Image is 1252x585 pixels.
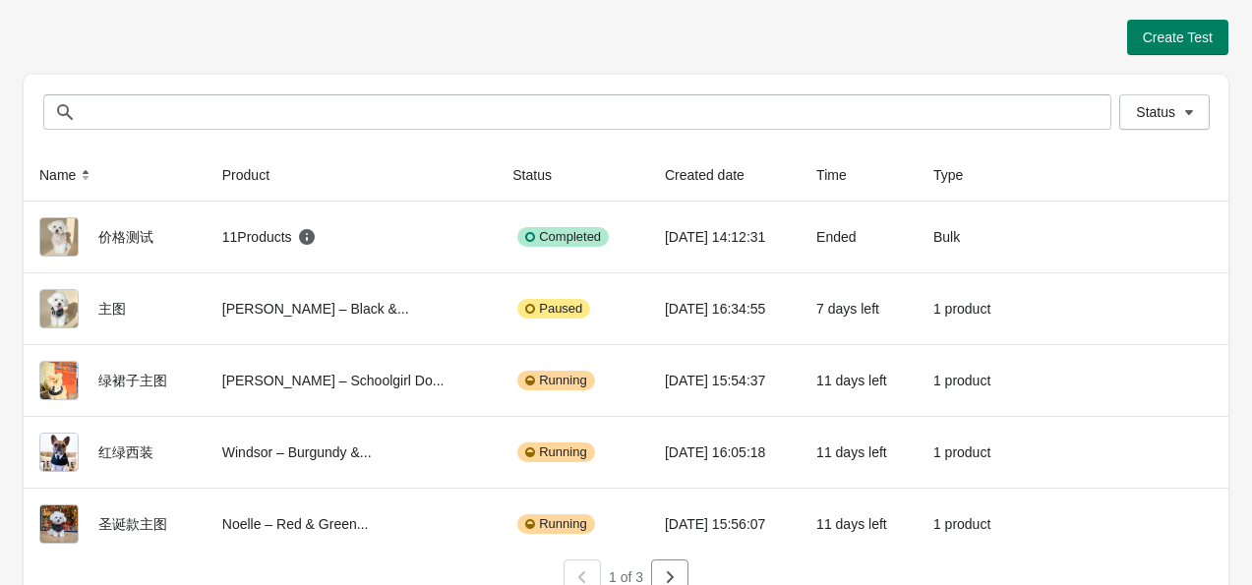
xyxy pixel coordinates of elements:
div: 11 Products [222,227,317,247]
button: Status [505,157,579,193]
div: 11 days left [816,433,902,472]
span: Status [1136,104,1175,120]
div: 7 days left [816,289,902,328]
div: 11 days left [816,361,902,400]
div: Paused [517,299,590,319]
div: 1 product [933,289,1004,328]
div: Ended [816,217,902,257]
div: [PERSON_NAME] – Black &... [222,289,481,328]
div: 1 product [933,504,1004,544]
div: [DATE] 16:34:55 [665,289,785,328]
div: [DATE] 15:56:07 [665,504,785,544]
span: 1 of 3 [609,569,643,585]
div: 价格测试 [39,217,191,257]
div: Windsor – Burgundy &... [222,433,481,472]
button: Time [808,157,874,193]
button: Status [1119,94,1210,130]
div: 圣诞款主图 [39,504,191,544]
button: Name [31,157,103,193]
div: 1 product [933,361,1004,400]
div: 红绿西装 [39,433,191,472]
button: Created date [657,157,772,193]
div: 11 days left [816,504,902,544]
div: 绿裙子主图 [39,361,191,400]
div: Noelle – Red & Green... [222,504,481,544]
div: Running [517,442,594,462]
div: [DATE] 14:12:31 [665,217,785,257]
div: [DATE] 16:05:18 [665,433,785,472]
div: Running [517,514,594,534]
div: 1 product [933,433,1004,472]
button: Create Test [1127,20,1228,55]
button: Type [925,157,990,193]
div: 主图 [39,289,191,328]
div: Completed [517,227,609,247]
div: [DATE] 15:54:37 [665,361,785,400]
div: Bulk [933,217,1004,257]
span: Create Test [1143,29,1213,45]
div: [PERSON_NAME] – Schoolgirl Do... [222,361,481,400]
button: Product [214,157,297,193]
div: Running [517,371,594,390]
